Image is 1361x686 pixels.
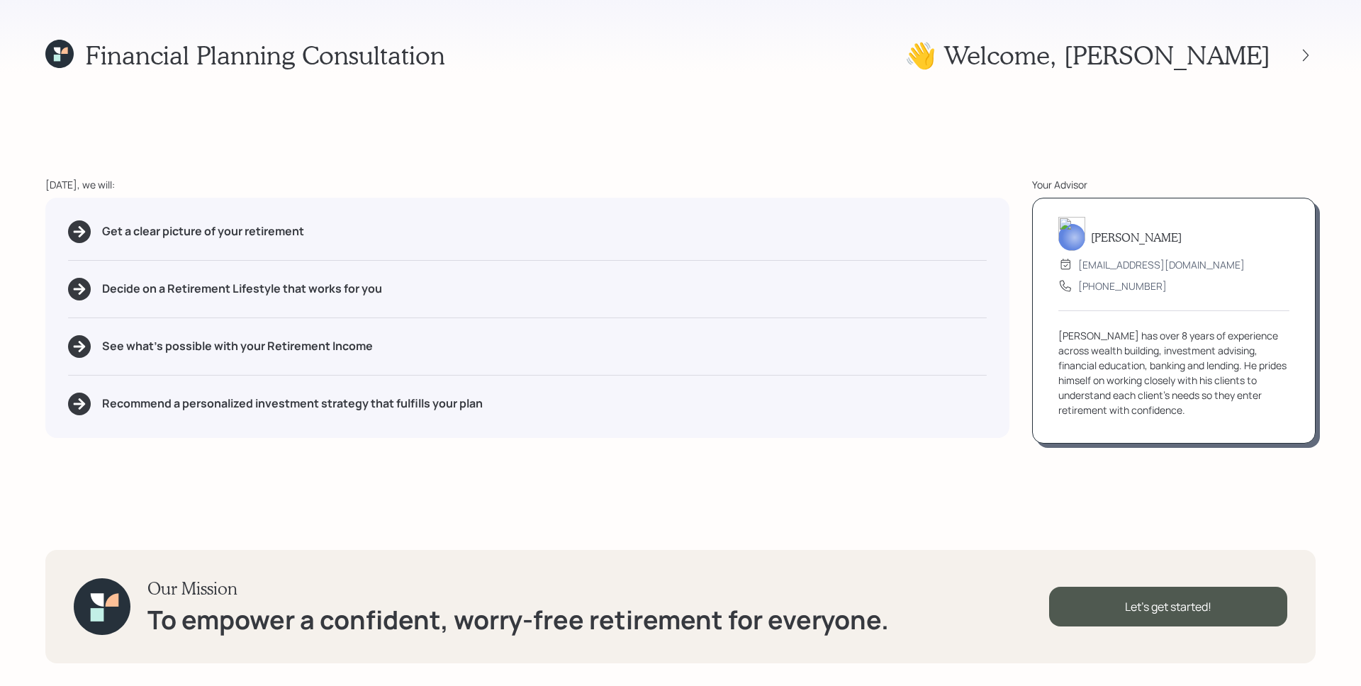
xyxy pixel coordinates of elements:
h5: Recommend a personalized investment strategy that fulfills your plan [102,397,483,410]
h5: Decide on a Retirement Lifestyle that works for you [102,282,382,296]
h5: Get a clear picture of your retirement [102,225,304,238]
div: [EMAIL_ADDRESS][DOMAIN_NAME] [1078,257,1245,272]
div: [PERSON_NAME] has over 8 years of experience across wealth building, investment advising, financi... [1058,328,1289,417]
div: Let's get started! [1049,587,1287,626]
h1: 👋 Welcome , [PERSON_NAME] [904,40,1270,70]
h3: Our Mission [147,578,889,599]
h1: To empower a confident, worry-free retirement for everyone. [147,605,889,635]
h1: Financial Planning Consultation [85,40,445,70]
div: [PHONE_NUMBER] [1078,279,1167,293]
h5: See what's possible with your Retirement Income [102,339,373,353]
div: Your Advisor [1032,177,1316,192]
h5: [PERSON_NAME] [1091,230,1182,244]
div: [DATE], we will: [45,177,1009,192]
img: james-distasi-headshot.png [1058,217,1085,251]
